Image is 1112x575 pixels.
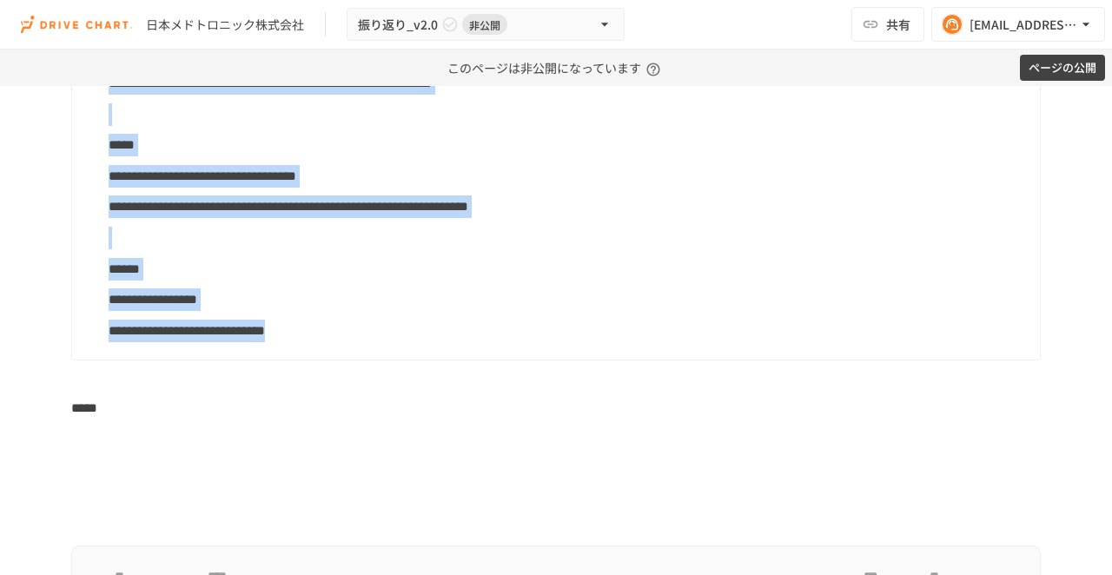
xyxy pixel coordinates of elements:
[21,10,132,38] img: i9VDDS9JuLRLX3JIUyK59LcYp6Y9cayLPHs4hOxMB9W
[347,8,625,42] button: 振り返り_v2.0非公開
[447,50,665,86] p: このページは非公開になっています
[146,16,304,34] div: 日本メドトロニック株式会社
[931,7,1105,42] button: [EMAIL_ADDRESS][DOMAIN_NAME]
[1020,55,1105,82] button: ページの公開
[886,15,910,34] span: 共有
[970,14,1077,36] div: [EMAIL_ADDRESS][DOMAIN_NAME]
[358,14,438,36] span: 振り返り_v2.0
[851,7,924,42] button: 共有
[462,16,507,34] span: 非公開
